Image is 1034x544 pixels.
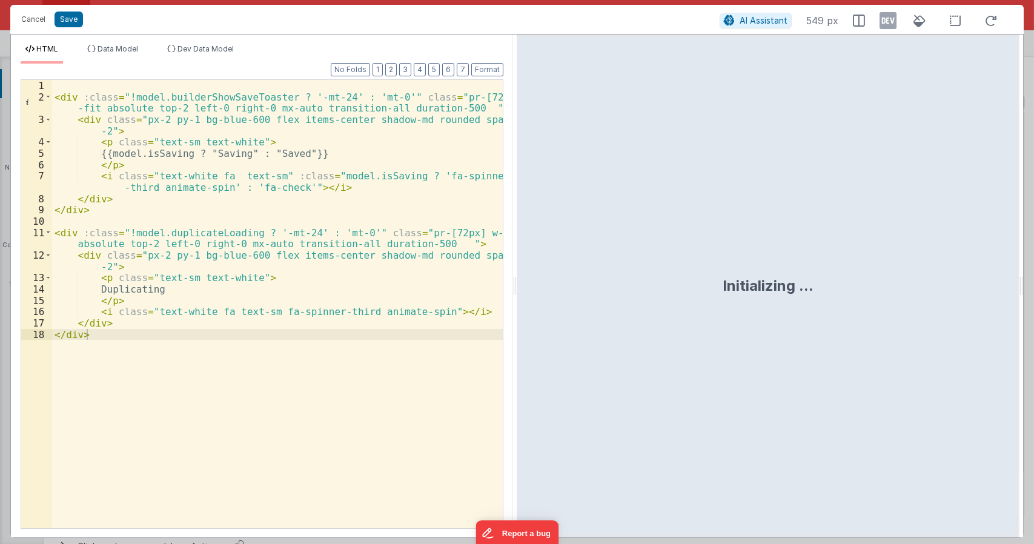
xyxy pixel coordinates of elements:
button: 5 [428,63,440,76]
div: 3 [21,114,52,136]
button: 2 [385,63,397,76]
div: 11 [21,227,52,250]
button: Format [471,63,503,76]
div: 17 [21,317,52,329]
div: 7 [21,170,52,193]
button: 6 [442,63,454,76]
div: 18 [21,329,52,340]
div: 13 [21,272,52,284]
div: 1 [21,80,52,91]
button: 3 [399,63,411,76]
div: 5 [21,148,52,159]
div: 4 [21,136,52,148]
button: 7 [457,63,469,76]
span: 549 px [806,13,838,28]
div: 8 [21,193,52,205]
div: Initializing ... [723,276,814,296]
div: 10 [21,216,52,227]
div: 6 [21,159,52,171]
div: 14 [21,284,52,295]
div: 9 [21,204,52,216]
div: 15 [21,295,52,307]
button: 4 [414,63,426,76]
span: Data Model [98,44,138,53]
div: 2 [21,91,52,114]
span: AI Assistant [740,15,787,25]
div: 12 [21,250,52,272]
span: HTML [36,44,58,53]
button: AI Assistant [720,13,792,28]
span: Dev Data Model [177,44,234,53]
button: Save [55,12,83,27]
button: No Folds [331,63,370,76]
button: 1 [373,63,383,76]
div: 16 [21,306,52,317]
button: Cancel [15,11,51,28]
